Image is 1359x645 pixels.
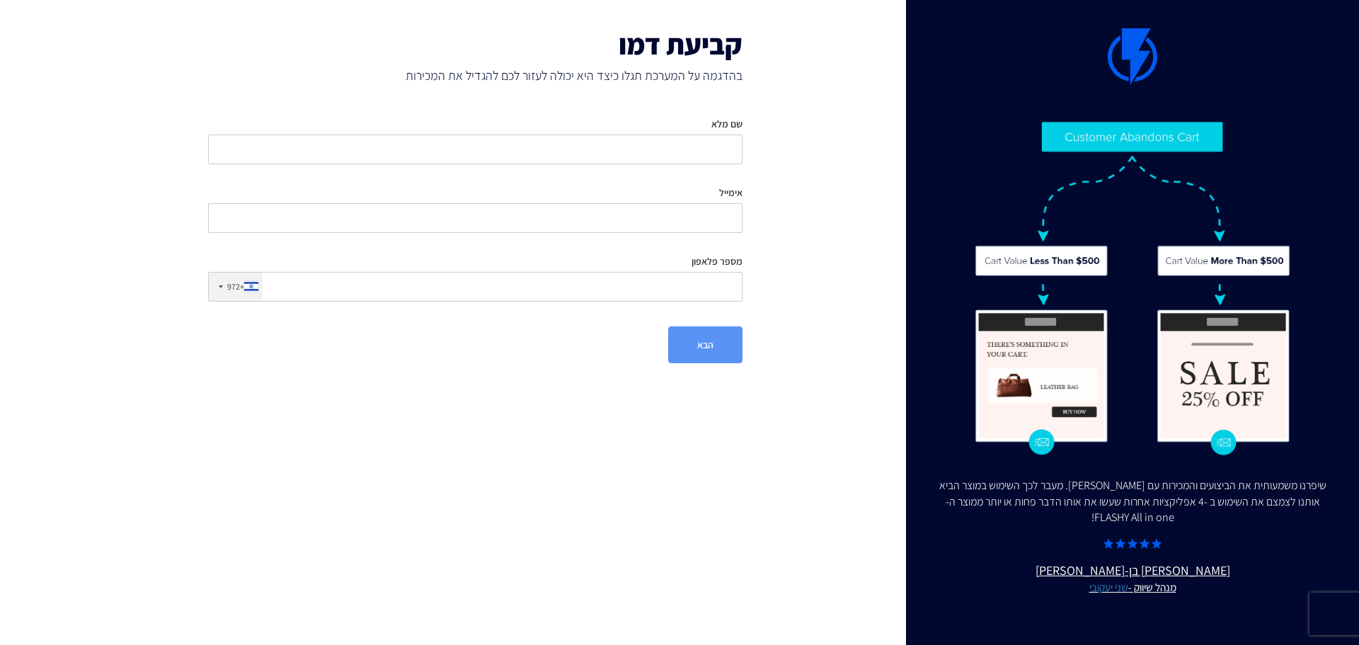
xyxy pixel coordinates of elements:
div: שיפרנו משמעותית את הביצועים והמכירות עם [PERSON_NAME]. מעבר לכך השימוש במוצר הביא אותנו לצמצם את ... [934,478,1331,527]
img: Flashy [974,120,1291,456]
a: שני יעקובי [1089,580,1128,594]
span: בהדגמה על המערכת תגלו כיצד היא יכולה לעזור לכם להגדיל את המכירות [208,67,742,85]
label: שם מלא [711,117,742,131]
label: אימייל [719,185,742,200]
small: מנהל שיווק - [934,580,1331,595]
h1: קביעת דמו [208,28,742,59]
u: [PERSON_NAME] בן-[PERSON_NAME] [934,561,1331,595]
div: +972 [227,280,244,292]
label: מספר פלאפון [692,254,742,268]
button: הבא [668,326,742,363]
div: Israel (‫ישראל‬‎): +972 [209,273,263,301]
